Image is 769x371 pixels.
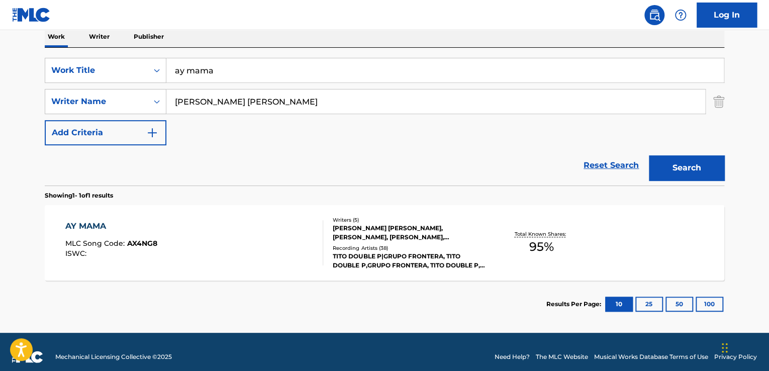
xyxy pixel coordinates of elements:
[86,26,113,47] p: Writer
[665,297,693,312] button: 50
[65,249,89,258] span: ISWC :
[514,230,568,238] p: Total Known Shares:
[51,96,142,108] div: Writer Name
[675,9,687,21] img: help
[579,154,644,176] a: Reset Search
[696,297,723,312] button: 100
[722,333,728,363] div: Drag
[333,224,485,242] div: [PERSON_NAME] [PERSON_NAME], [PERSON_NAME], [PERSON_NAME], [PERSON_NAME] [PERSON_NAME] [PERSON_NAME]
[45,120,166,145] button: Add Criteria
[713,89,724,114] img: Delete Criterion
[697,3,757,28] a: Log In
[146,127,158,139] img: 9d2ae6d4665cec9f34b9.svg
[495,352,530,361] a: Need Help?
[127,239,157,248] span: AX4NG8
[51,64,142,76] div: Work Title
[635,297,663,312] button: 25
[55,352,172,361] span: Mechanical Licensing Collective © 2025
[45,191,113,200] p: Showing 1 - 1 of 1 results
[529,238,553,256] span: 95 %
[644,5,664,25] a: Public Search
[65,239,127,248] span: MLC Song Code :
[333,244,485,252] div: Recording Artists ( 38 )
[546,300,604,309] p: Results Per Page:
[594,352,708,361] a: Musical Works Database Terms of Use
[670,5,691,25] div: Help
[12,351,43,363] img: logo
[45,205,724,281] a: AY MAMAMLC Song Code:AX4NG8ISWC:Writers (5)[PERSON_NAME] [PERSON_NAME], [PERSON_NAME], [PERSON_NA...
[536,352,588,361] a: The MLC Website
[45,58,724,185] form: Search Form
[714,352,757,361] a: Privacy Policy
[605,297,633,312] button: 10
[333,252,485,270] div: TITO DOUBLE P|GRUPO FRONTERA, TITO DOUBLE P,GRUPO FRONTERA, TITO DOUBLE P, GRUPO FRONTERA, TITO D...
[45,26,68,47] p: Work
[131,26,167,47] p: Publisher
[333,216,485,224] div: Writers ( 5 )
[648,9,660,21] img: search
[12,8,51,22] img: MLC Logo
[719,323,769,371] iframe: Chat Widget
[649,155,724,180] button: Search
[65,220,157,232] div: AY MAMA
